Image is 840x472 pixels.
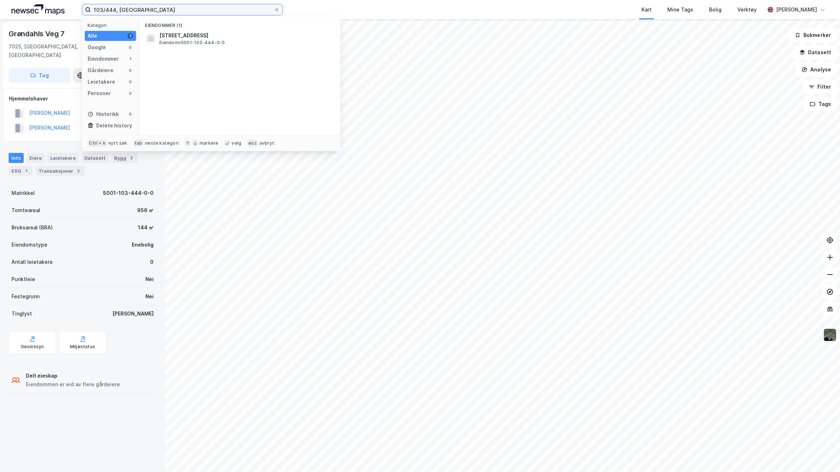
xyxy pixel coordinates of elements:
[133,140,144,147] div: tab
[145,140,179,146] div: neste kategori
[789,28,837,42] button: Bokmerker
[9,68,70,83] button: Tag
[26,371,120,380] div: Delt eieskap
[111,153,138,163] div: Bygg
[36,166,85,176] div: Transaksjoner
[795,62,837,77] button: Analyse
[91,4,274,15] input: Søk på adresse, matrikkel, gårdeiere, leietakere eller personer
[127,56,133,62] div: 1
[804,97,837,111] button: Tags
[103,189,154,197] div: 5001-103-444-0-0
[667,5,693,14] div: Mine Tags
[75,167,82,174] div: 2
[9,153,24,163] div: Info
[137,206,154,215] div: 956 ㎡
[11,275,35,284] div: Punktleie
[9,166,33,176] div: ESG
[9,42,99,60] div: 7025, [GEOGRAPHIC_DATA], [GEOGRAPHIC_DATA]
[81,153,108,163] div: Datasett
[127,111,133,117] div: 0
[804,438,840,472] iframe: Chat Widget
[127,79,133,85] div: 0
[88,32,97,40] div: Alle
[145,275,154,284] div: Nei
[247,140,258,147] div: esc
[11,4,65,15] img: logo.a4113a55bc3d86da70a041830d287a7e.svg
[138,223,154,232] div: 144 ㎡
[88,140,107,147] div: Ctrl + k
[47,153,79,163] div: Leietakere
[11,240,47,249] div: Eiendomstype
[793,45,837,60] button: Datasett
[70,344,95,350] div: Miljøstatus
[776,5,817,14] div: [PERSON_NAME]
[803,80,837,94] button: Filter
[88,23,136,28] div: Kategori
[27,153,45,163] div: Eiere
[9,94,156,103] div: Hjemmelshaver
[128,154,135,162] div: 2
[96,121,132,130] div: Delete history
[823,328,837,342] img: 9k=
[26,380,120,389] div: Eiendommen er eid av flere gårdeiere
[737,5,757,14] div: Verktøy
[200,140,218,146] div: markere
[88,89,111,98] div: Personer
[260,140,274,146] div: avbryt
[88,43,106,52] div: Google
[21,344,44,350] div: Geoinnsyn
[11,258,53,266] div: Antall leietakere
[11,223,53,232] div: Bruksareal (BRA)
[11,309,32,318] div: Tinglyst
[108,140,127,146] div: nytt søk
[641,5,652,14] div: Kart
[127,33,133,39] div: 1
[150,258,154,266] div: 0
[709,5,722,14] div: Bolig
[127,67,133,73] div: 0
[139,17,340,30] div: Eiendommer (1)
[127,90,133,96] div: 0
[23,167,30,174] div: 1
[9,28,66,39] div: Grøndahls Veg 7
[88,78,115,86] div: Leietakere
[11,206,40,215] div: Tomteareal
[804,438,840,472] div: Kontrollprogram for chat
[112,309,154,318] div: [PERSON_NAME]
[88,110,119,118] div: Historikk
[88,55,119,63] div: Eiendommer
[159,31,332,40] span: [STREET_ADDRESS]
[145,292,154,301] div: Nei
[132,240,154,249] div: Enebolig
[159,40,225,46] span: Eiendom • 5001-103-444-0-0
[11,292,39,301] div: Festegrunn
[11,189,35,197] div: Matrikkel
[127,45,133,50] div: 0
[232,140,241,146] div: velg
[88,66,113,75] div: Gårdeiere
